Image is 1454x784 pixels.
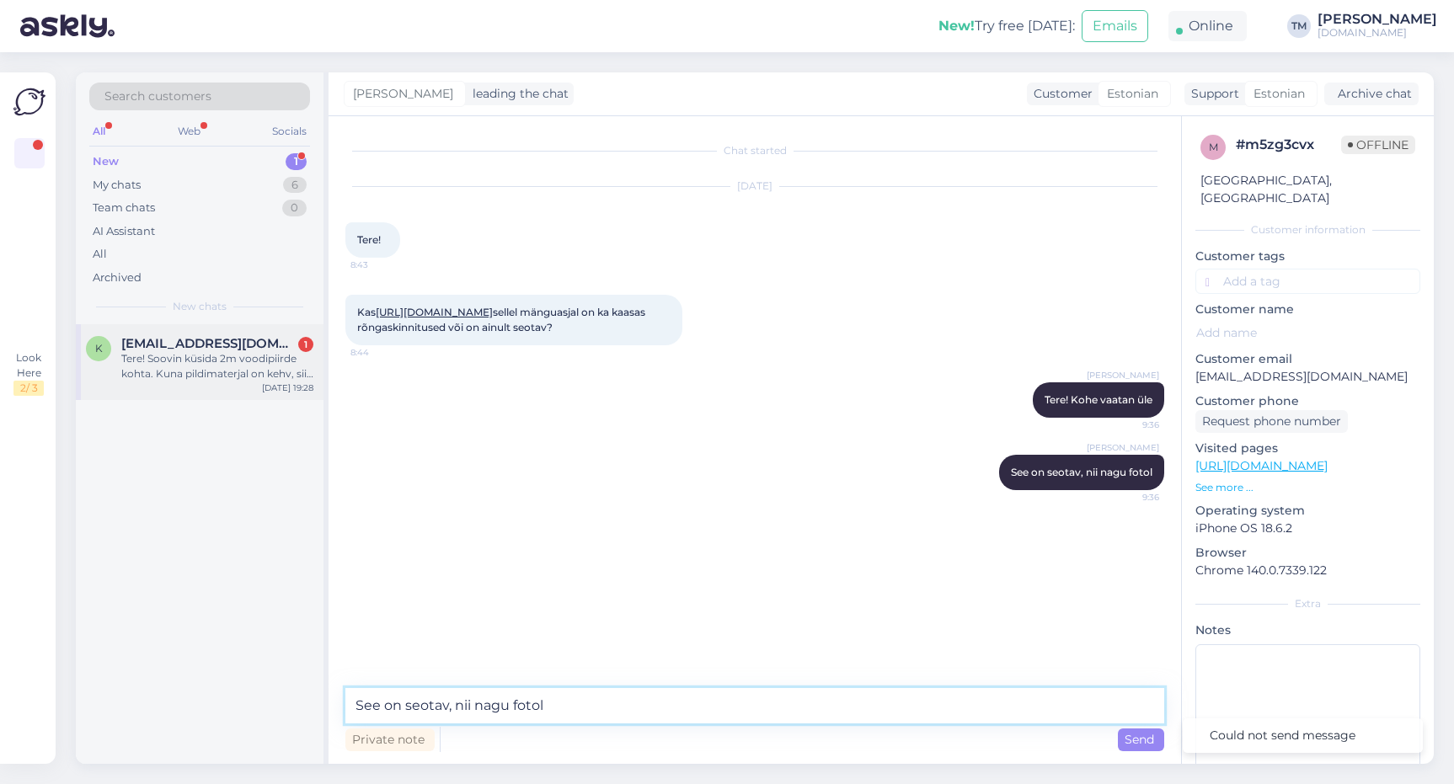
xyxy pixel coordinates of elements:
span: Tere! Kohe vaatan üle [1045,393,1152,406]
div: Tere! Soovin küsida 2m voodipiirde kohta. Kuna pildimaterjal on kehv, siis hakkasin uurima, kas g... [121,351,313,381]
span: Offline [1341,136,1415,154]
span: Search customers [104,88,211,105]
div: leading the chat [466,85,569,103]
div: Customer [1027,85,1093,103]
div: Online [1168,11,1247,41]
p: See more ... [1195,480,1420,495]
div: [GEOGRAPHIC_DATA], [GEOGRAPHIC_DATA] [1200,172,1409,207]
input: Add a tag [1195,269,1420,294]
div: Extra [1195,596,1420,611]
a: [URL][DOMAIN_NAME] [1195,458,1328,473]
p: Chrome 140.0.7339.122 [1195,562,1420,579]
p: Notes [1195,621,1420,639]
span: Estonian [1254,85,1305,103]
span: [PERSON_NAME] [1087,369,1159,381]
p: Browser [1195,544,1420,562]
p: Visited pages [1195,440,1420,457]
span: [PERSON_NAME] [1087,441,1159,454]
div: Archive chat [1324,83,1419,105]
div: [PERSON_NAME] [1318,13,1437,26]
span: 9:36 [1096,491,1159,504]
span: Tere! [357,233,381,246]
p: [EMAIL_ADDRESS][DOMAIN_NAME] [1195,368,1420,386]
span: kaidimarts@gmail.com [121,336,297,351]
span: 8:44 [350,346,414,359]
div: 0 [282,200,307,216]
div: [DATE] [345,179,1164,194]
div: Look Here [13,350,44,396]
span: Send [1125,732,1157,747]
div: My chats [93,177,141,194]
div: All [89,120,109,142]
span: 8:43 [350,259,414,271]
span: See on seotav, nii nagu fotol [1011,466,1152,478]
div: Request phone number [1195,410,1348,433]
div: 6 [283,177,307,194]
input: Add name [1196,326,1413,339]
div: Archived [93,269,142,286]
div: TM [1287,14,1311,38]
span: Estonian [1107,85,1158,103]
div: Customer information [1195,222,1420,237]
span: [PERSON_NAME] [353,85,453,103]
p: Operating system [1195,502,1420,520]
div: [DOMAIN_NAME] [1318,26,1437,40]
span: m [1209,141,1218,153]
div: Socials [269,120,310,142]
div: Private note [345,728,435,751]
div: AI Assistant [93,223,155,240]
div: Could not send message [1210,727,1355,744]
span: k [95,342,103,355]
textarea: See on seotav, nii nagu fotol [345,688,1164,723]
div: # m5zg3cvx [1236,135,1341,155]
div: 1 [298,337,313,352]
a: [PERSON_NAME][DOMAIN_NAME] [1318,13,1444,40]
p: Customer phone [1195,392,1420,410]
span: New chats [173,299,227,314]
div: 2 / 3 [13,381,44,396]
b: New! [938,18,975,34]
p: iPhone OS 18.6.2 [1195,520,1420,537]
div: 1 [286,153,307,170]
img: Askly Logo [13,86,45,118]
div: Chat started [345,143,1164,158]
div: [DATE] 19:28 [262,381,313,394]
span: Kas sellel mänguasjal on ka kaasas rõngaskinnitused või on ainult seotav? [357,306,648,333]
span: 9:36 [1096,419,1159,431]
div: Try free [DATE]: [938,16,1075,36]
p: Customer name [1195,301,1420,318]
button: Emails [1082,10,1148,42]
p: Customer email [1195,350,1420,368]
div: Web [174,120,204,142]
div: Support [1184,85,1239,103]
p: Customer tags [1195,248,1420,265]
div: New [93,153,119,170]
a: [URL][DOMAIN_NAME] [376,306,493,318]
div: Team chats [93,200,155,216]
div: All [93,246,107,263]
